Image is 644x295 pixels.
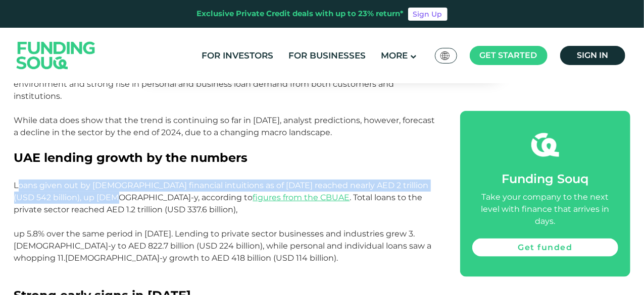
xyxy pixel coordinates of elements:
[381,50,408,61] span: More
[14,180,438,288] p: Loans given out by [DEMOGRAPHIC_DATA] financial intuitions as of [DATE] reached nearly AED 2 tril...
[199,47,276,64] a: For Investors
[14,150,248,165] span: UAE lending growth by the numbers
[472,239,618,257] a: Get funded
[480,50,537,60] span: Get started
[440,51,450,60] img: SA Flag
[577,50,608,60] span: Sign in
[531,131,559,159] img: fsicon
[472,191,618,227] div: Take your company to the next level with finance that arrives in days.
[14,30,438,151] p: Lending across the [GEOGRAPHIC_DATA] saw stellar growth across the board in [DATE], with both ret...
[408,8,448,21] a: Sign Up
[197,8,404,20] div: Exclusive Private Credit deals with up to 23% return*
[7,30,106,81] img: Logo
[253,193,350,202] a: figures from the CBUAE
[560,46,625,65] a: Sign in
[286,47,368,64] a: For Businesses
[502,171,588,186] span: Funding Souq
